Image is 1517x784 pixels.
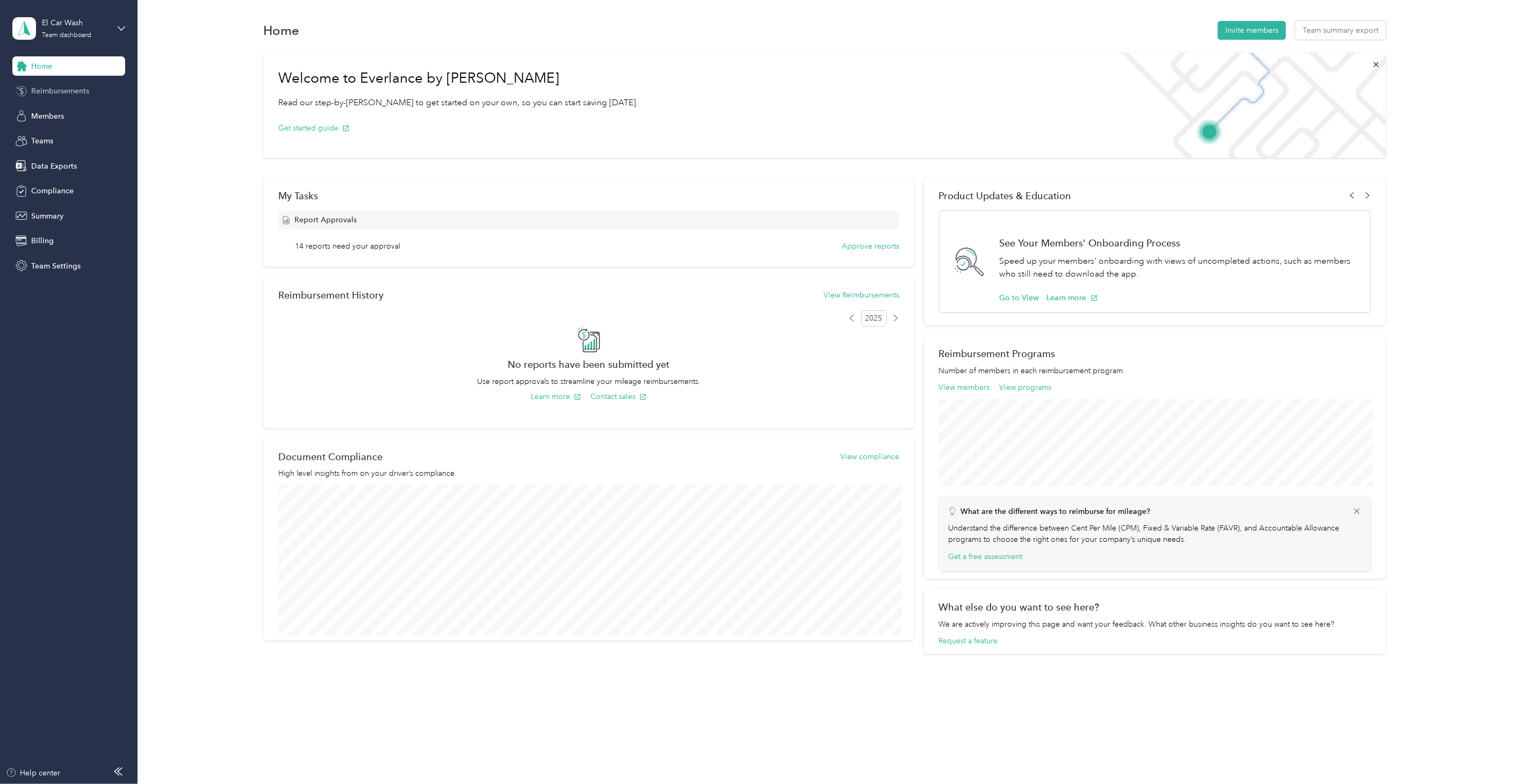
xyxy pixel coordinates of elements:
p: High level insights from on your driver’s compliance. [278,468,899,479]
span: Reimbursements [31,85,89,97]
h1: Welcome to Everlance by [PERSON_NAME] [278,70,638,87]
p: Understand the difference between Cent Per Mile (CPM), Fixed & Variable Rate (FAVR), and Accounta... [948,522,1362,545]
span: Compliance [31,185,74,197]
p: What are the different ways to reimburse for mileage? [960,506,1150,517]
button: Go to View [1000,292,1039,303]
p: Number of members in each reimbursement program. [939,365,1371,376]
span: 2025 [861,310,887,326]
h1: See Your Members' Onboarding Process [1000,237,1360,249]
button: Learn more [1047,292,1098,303]
button: View compliance [840,451,899,462]
h2: Reimbursement History [278,289,384,301]
h2: No reports have been submitted yet [278,359,899,370]
p: Use report approvals to streamline your mileage reimbursements. [278,376,899,387]
span: Members [31,111,64,122]
p: Read our step-by-[PERSON_NAME] to get started on your own, so you can start saving [DATE]. [278,96,638,110]
span: Billing [31,235,54,246]
p: Speed up your members' onboarding with views of uncompleted actions, such as members who still ne... [1000,255,1360,281]
h1: Home [263,25,299,36]
button: Request a feature [939,635,998,647]
div: What else do you want to see here? [939,601,1371,613]
button: Get a free assessment [948,551,1022,562]
span: Teams [31,135,53,147]
div: My Tasks [278,190,899,201]
button: Contact sales [590,391,647,402]
div: El Car Wash [42,17,109,28]
button: Help center [6,767,61,779]
button: Invite members [1218,21,1286,40]
button: View programs [999,382,1051,393]
iframe: Everlance-gr Chat Button Frame [1457,724,1517,784]
span: Team Settings [31,260,81,272]
span: Product Updates & Education [939,190,1072,201]
span: Data Exports [31,161,77,172]
h2: Document Compliance [278,451,382,462]
button: Learn more [531,391,581,402]
span: Home [31,61,52,72]
button: View Reimbursements [823,289,899,301]
span: Report Approvals [294,214,357,226]
span: 14 reports need your approval [295,241,400,252]
button: Get started guide [278,122,350,134]
button: View members [939,382,990,393]
span: Summary [31,210,63,222]
button: Team summary export [1295,21,1386,40]
img: Welcome to everlance [1110,53,1386,158]
div: Team dashboard [42,32,91,39]
button: Approve reports [842,241,899,252]
h2: Reimbursement Programs [939,348,1371,359]
div: We are actively improving this page and want your feedback. What other business insights do you w... [939,619,1371,630]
